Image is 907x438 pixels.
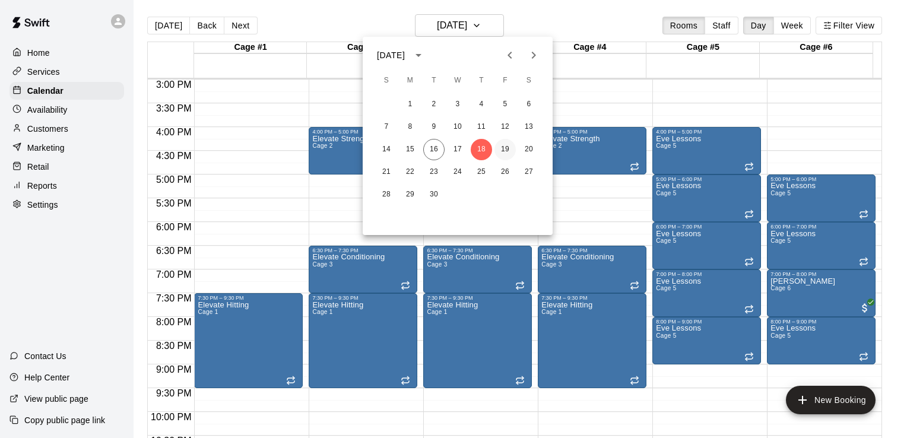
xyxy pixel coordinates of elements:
button: calendar view is open, switch to year view [408,45,429,65]
span: Saturday [518,69,540,93]
button: 3 [447,94,468,115]
button: 26 [494,161,516,183]
button: 4 [471,94,492,115]
button: 13 [518,116,540,138]
button: 21 [376,161,397,183]
button: 28 [376,184,397,205]
span: Thursday [471,69,492,93]
button: 20 [518,139,540,160]
button: 24 [447,161,468,183]
button: 14 [376,139,397,160]
button: 25 [471,161,492,183]
button: 23 [423,161,445,183]
button: 27 [518,161,540,183]
button: 8 [399,116,421,138]
span: Monday [399,69,421,93]
button: 2 [423,94,445,115]
button: Next month [522,43,546,67]
button: Previous month [498,43,522,67]
button: 11 [471,116,492,138]
button: 12 [494,116,516,138]
button: 17 [447,139,468,160]
button: 6 [518,94,540,115]
button: 30 [423,184,445,205]
button: 16 [423,139,445,160]
button: 7 [376,116,397,138]
span: Friday [494,69,516,93]
span: Wednesday [447,69,468,93]
button: 1 [399,94,421,115]
button: 19 [494,139,516,160]
button: 22 [399,161,421,183]
span: Sunday [376,69,397,93]
button: 10 [447,116,468,138]
span: Tuesday [423,69,445,93]
button: 5 [494,94,516,115]
button: 18 [471,139,492,160]
button: 29 [399,184,421,205]
button: 9 [423,116,445,138]
div: [DATE] [377,49,405,62]
button: 15 [399,139,421,160]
